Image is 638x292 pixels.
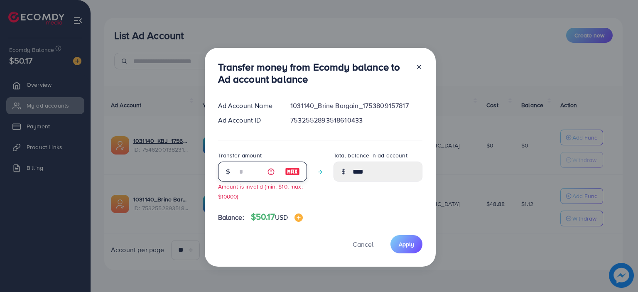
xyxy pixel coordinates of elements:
[218,151,262,159] label: Transfer amount
[218,213,244,222] span: Balance:
[342,235,384,253] button: Cancel
[284,115,429,125] div: 7532552893518610433
[353,240,373,249] span: Cancel
[284,101,429,110] div: 1031140_Brine Bargain_1753809157817
[390,235,422,253] button: Apply
[294,213,303,222] img: image
[218,182,303,200] small: Amount is invalid (min: $10, max: $10000)
[334,151,407,159] label: Total balance in ad account
[211,101,284,110] div: Ad Account Name
[399,240,414,248] span: Apply
[275,213,288,222] span: USD
[285,167,300,177] img: image
[251,212,303,222] h4: $50.17
[218,61,409,85] h3: Transfer money from Ecomdy balance to Ad account balance
[211,115,284,125] div: Ad Account ID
